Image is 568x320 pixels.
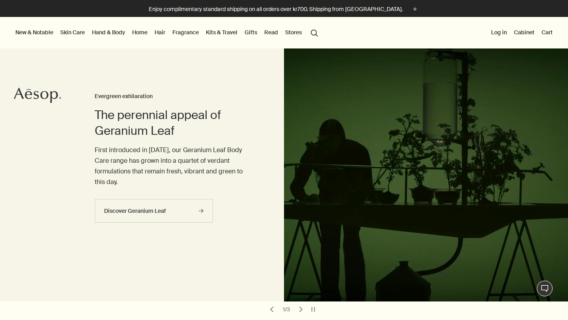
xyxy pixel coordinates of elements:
[171,27,200,37] a: Fragrance
[95,145,252,188] p: First introduced in [DATE], our Geranium Leaf Body Care range has grown into a quartet of verdant...
[95,92,252,101] h3: Evergreen exhilaration
[266,304,277,315] button: previous slide
[95,107,252,139] h2: The perennial appeal of Geranium Leaf
[243,27,259,37] a: Gifts
[204,27,239,37] a: Kits & Travel
[308,304,319,315] button: pause
[14,87,61,103] svg: Aesop
[540,27,554,37] button: Cart
[95,199,213,223] a: Discover Geranium Leaf
[14,27,55,37] button: New & Notable
[512,27,536,37] a: Cabinet
[537,281,553,296] button: Live Assistance
[14,87,61,105] a: Aesop
[90,27,127,37] a: Hand & Body
[490,27,508,37] button: Log in
[131,27,149,37] a: Home
[284,27,303,37] button: Stores
[149,5,419,14] button: Enjoy complimentary standard shipping on all orders over kr700. Shipping from [GEOGRAPHIC_DATA].
[307,25,321,40] button: Open search
[280,306,292,313] div: 1 / 3
[59,27,86,37] a: Skin Care
[490,17,554,48] nav: supplementary
[14,17,321,48] nav: primary
[295,304,306,315] button: next slide
[153,27,167,37] a: Hair
[263,27,280,37] a: Read
[149,5,403,13] p: Enjoy complimentary standard shipping on all orders over kr700. Shipping from [GEOGRAPHIC_DATA].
